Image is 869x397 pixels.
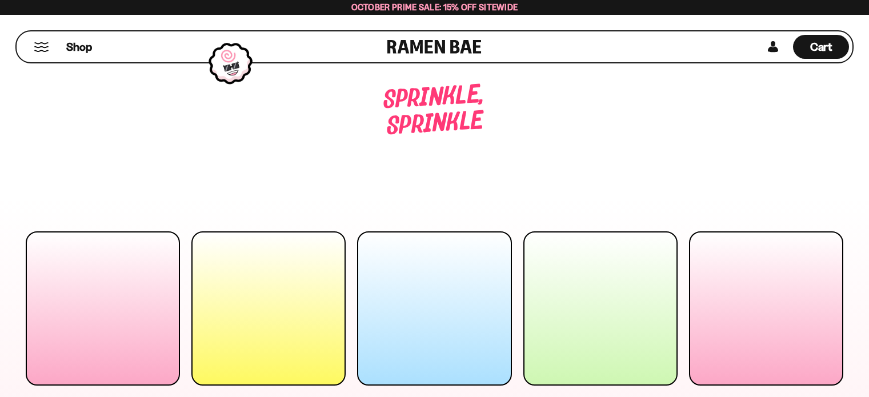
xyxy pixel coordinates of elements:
[351,2,518,13] span: October Prime Sale: 15% off Sitewide
[793,31,849,62] div: Cart
[66,35,92,59] a: Shop
[810,40,832,54] span: Cart
[34,42,49,52] button: Mobile Menu Trigger
[66,39,92,55] span: Shop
